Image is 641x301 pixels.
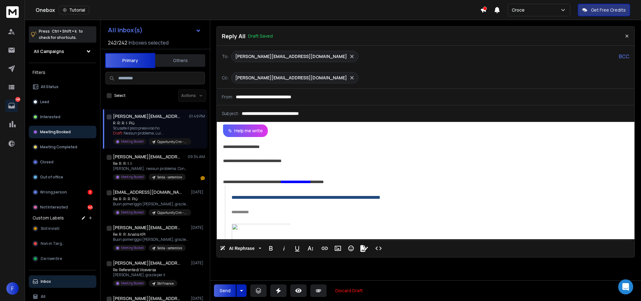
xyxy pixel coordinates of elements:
span: Draft: [113,130,123,136]
button: Not Interested145 [29,201,96,214]
p: Buon pomeriggio [PERSON_NAME], grazie per [113,237,188,242]
p: [DATE] [191,296,205,301]
h1: [EMAIL_ADDRESS][DOMAIN_NAME] [113,189,182,195]
button: F [6,282,19,295]
h1: All Inbox(s) [108,27,143,33]
label: Select [114,93,125,98]
button: Insert Image (Ctrl+P) [332,242,344,255]
button: Code View [373,242,384,255]
p: Scusate il poco preavviso ho [113,126,188,131]
button: Bold (Ctrl+B) [265,242,277,255]
button: Out of office [29,171,96,183]
span: Nessun problema, Lui ... [124,130,164,136]
p: 01:49 PM [189,114,205,119]
p: [DATE] [191,190,205,195]
p: Lead [40,99,49,104]
p: 09:34 AM [188,154,205,159]
p: [PERSON_NAME][EMAIL_ADDRESS][DOMAIN_NAME] [235,53,347,60]
span: Ctrl + Shift + k [51,28,78,35]
h1: [PERSON_NAME][EMAIL_ADDRESS][DOMAIN_NAME] [113,260,182,266]
button: Non in Target [29,237,96,250]
button: Wrong person3 [29,186,96,198]
div: 145 [88,205,93,210]
img: cid%3Aimage002.jpg@01DC3D11.68D23FE0 [231,224,291,247]
p: Subject: [222,110,239,117]
p: Meeting Booked [121,210,144,215]
button: Emoticons [345,242,357,255]
div: Open Intercom Messenger [618,279,633,294]
div: 3 [88,190,93,195]
h3: Filters [29,68,96,77]
p: Out of office [40,175,63,180]
button: Slot inviati [29,222,96,235]
p: From: [222,94,233,100]
button: Others [155,54,205,67]
button: Primary [105,53,155,68]
p: Re: R: R: R: Più [113,197,188,202]
span: AI Rephrase [228,246,256,251]
p: Re: R: R: Analisi KPI [113,232,188,237]
p: [PERSON_NAME], grazie per il [113,272,177,277]
p: Draft Saved [248,33,273,39]
button: Insert Link (Ctrl+K) [319,242,331,255]
p: Wrong person [40,190,67,195]
p: Croce [512,7,527,13]
p: All Status [41,84,59,89]
button: Interested [29,111,96,123]
button: All Inbox(s) [103,24,206,36]
p: To: [222,53,229,60]
p: Meeting Completed [40,145,77,150]
button: Italic (Ctrl+I) [278,242,290,255]
h1: All Campaigns [34,48,64,55]
p: Opportunity Crm - arredamento ottobre [157,140,187,144]
p: Meeting Booked [121,175,144,179]
h1: [PERSON_NAME][EMAIL_ADDRESS][DOMAIN_NAME] [113,113,182,119]
button: Meeting Booked [29,126,96,138]
p: Interested [40,114,60,119]
p: Buon pomeriggio [PERSON_NAME], grazie per [113,202,188,207]
p: Meeting Booked [121,281,144,286]
button: All Status [29,81,96,93]
button: Get Free Credits [578,4,630,16]
h3: Inboxes selected [129,39,169,46]
h1: [PERSON_NAME][EMAIL_ADDRESS][DOMAIN_NAME] [113,224,182,231]
p: Reply All [222,32,246,40]
button: Underline (Ctrl+U) [291,242,303,255]
p: Cc: [222,75,229,81]
button: Meeting Completed [29,141,96,153]
button: Tutorial [59,6,89,14]
button: Send [214,284,236,297]
p: [DATE] [191,261,205,266]
span: Non in Target [41,241,66,246]
p: [DATE] [191,225,205,230]
span: Slot inviati [41,226,59,231]
p: [PERSON_NAME][EMAIL_ADDRESS][DOMAIN_NAME] [235,75,347,81]
p: Re: Referente di Viceversa [113,267,177,272]
button: Help me write [223,124,268,137]
button: Lead [29,96,96,108]
p: SM Finance [157,281,174,286]
h1: [PERSON_NAME][EMAIL_ADDRESS][DOMAIN_NAME] [113,154,182,160]
p: Meeting Booked [121,139,144,144]
button: Inbox [29,275,96,288]
span: Da risentire [41,256,62,261]
p: Meeting Booked [40,129,71,135]
p: Get Free Credits [591,7,626,13]
p: [PERSON_NAME], nessun problema. Condivido alcune disponibilità [113,166,188,171]
p: Press to check for shortcuts. [39,28,83,41]
button: AI Rephrase [219,242,262,255]
p: Closed [40,160,53,165]
p: Re: R: R: I: I: [113,161,188,166]
p: Inbox [41,279,51,284]
p: 148 [15,97,20,102]
button: Da risentire [29,252,96,265]
button: Closed [29,156,96,168]
button: All Campaigns [29,45,96,58]
p: R: R: R: I: Più [113,121,188,126]
p: Selda - settembre [157,175,182,180]
h3: Custom Labels [33,215,64,221]
button: Discard Draft [330,284,368,297]
button: More Text [304,242,316,255]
